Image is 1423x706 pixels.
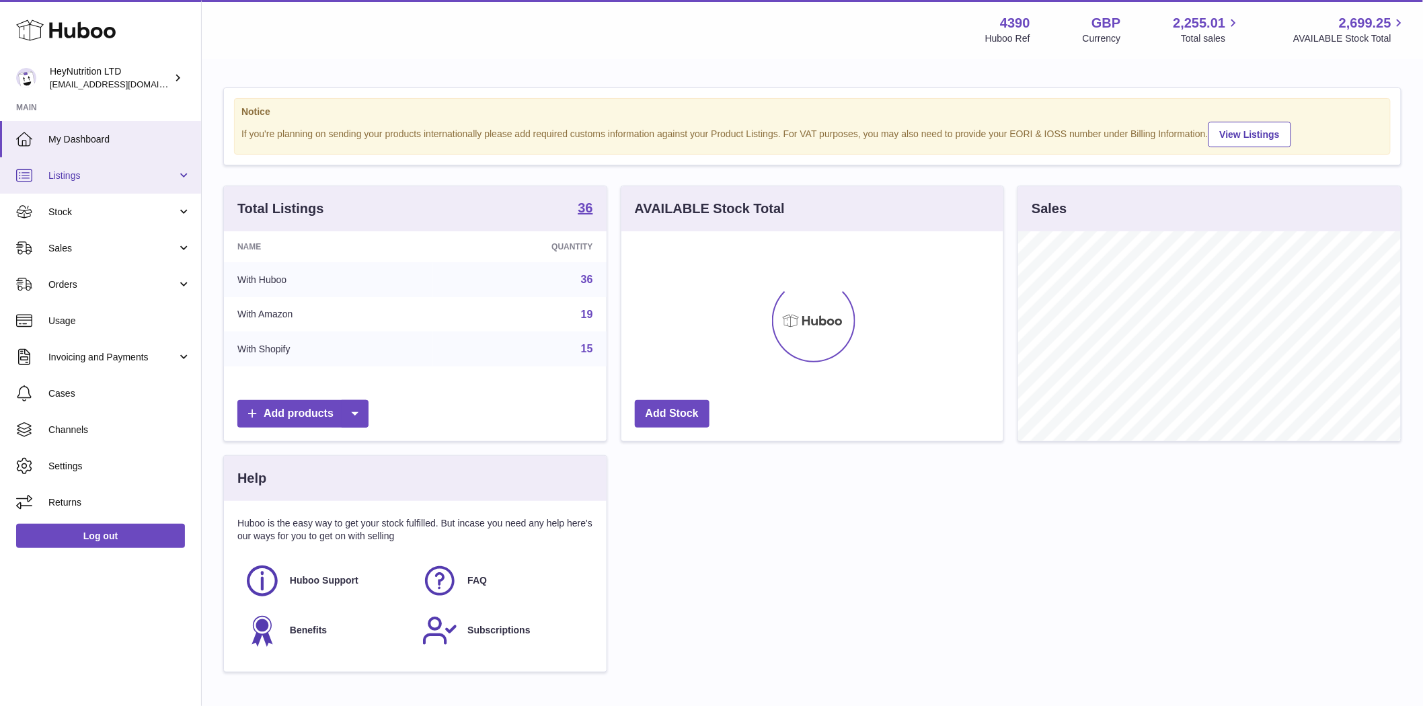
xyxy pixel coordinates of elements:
[241,106,1383,118] strong: Notice
[578,201,592,217] a: 36
[433,231,606,262] th: Quantity
[1000,14,1030,32] strong: 4390
[1208,122,1291,147] a: View Listings
[48,496,191,509] span: Returns
[16,68,36,88] img: internalAdmin-4390@internal.huboo.com
[224,262,433,297] td: With Huboo
[581,274,593,285] a: 36
[48,278,177,291] span: Orders
[581,343,593,354] a: 15
[48,206,177,219] span: Stock
[237,517,593,543] p: Huboo is the easy way to get your stock fulfilled. But incase you need any help here's our ways f...
[1293,32,1407,45] span: AVAILABLE Stock Total
[48,315,191,327] span: Usage
[1174,14,1226,32] span: 2,255.01
[241,120,1383,147] div: If you're planning on sending your products internationally please add required customs informati...
[48,387,191,400] span: Cases
[224,231,433,262] th: Name
[1032,200,1067,218] h3: Sales
[581,309,593,320] a: 19
[1091,14,1120,32] strong: GBP
[467,574,487,587] span: FAQ
[50,79,198,89] span: [EMAIL_ADDRESS][DOMAIN_NAME]
[237,400,369,428] a: Add products
[48,242,177,255] span: Sales
[1293,14,1407,45] a: 2,699.25 AVAILABLE Stock Total
[290,624,327,637] span: Benefits
[224,331,433,366] td: With Shopify
[224,297,433,332] td: With Amazon
[237,200,324,218] h3: Total Listings
[244,613,408,649] a: Benefits
[1181,32,1241,45] span: Total sales
[578,201,592,214] strong: 36
[237,469,266,487] h3: Help
[16,524,185,548] a: Log out
[48,169,177,182] span: Listings
[48,460,191,473] span: Settings
[635,400,709,428] a: Add Stock
[290,574,358,587] span: Huboo Support
[1083,32,1121,45] div: Currency
[1339,14,1391,32] span: 2,699.25
[48,133,191,146] span: My Dashboard
[422,613,586,649] a: Subscriptions
[635,200,785,218] h3: AVAILABLE Stock Total
[422,563,586,599] a: FAQ
[244,563,408,599] a: Huboo Support
[50,65,171,91] div: HeyNutrition LTD
[985,32,1030,45] div: Huboo Ref
[1174,14,1241,45] a: 2,255.01 Total sales
[48,351,177,364] span: Invoicing and Payments
[48,424,191,436] span: Channels
[467,624,530,637] span: Subscriptions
